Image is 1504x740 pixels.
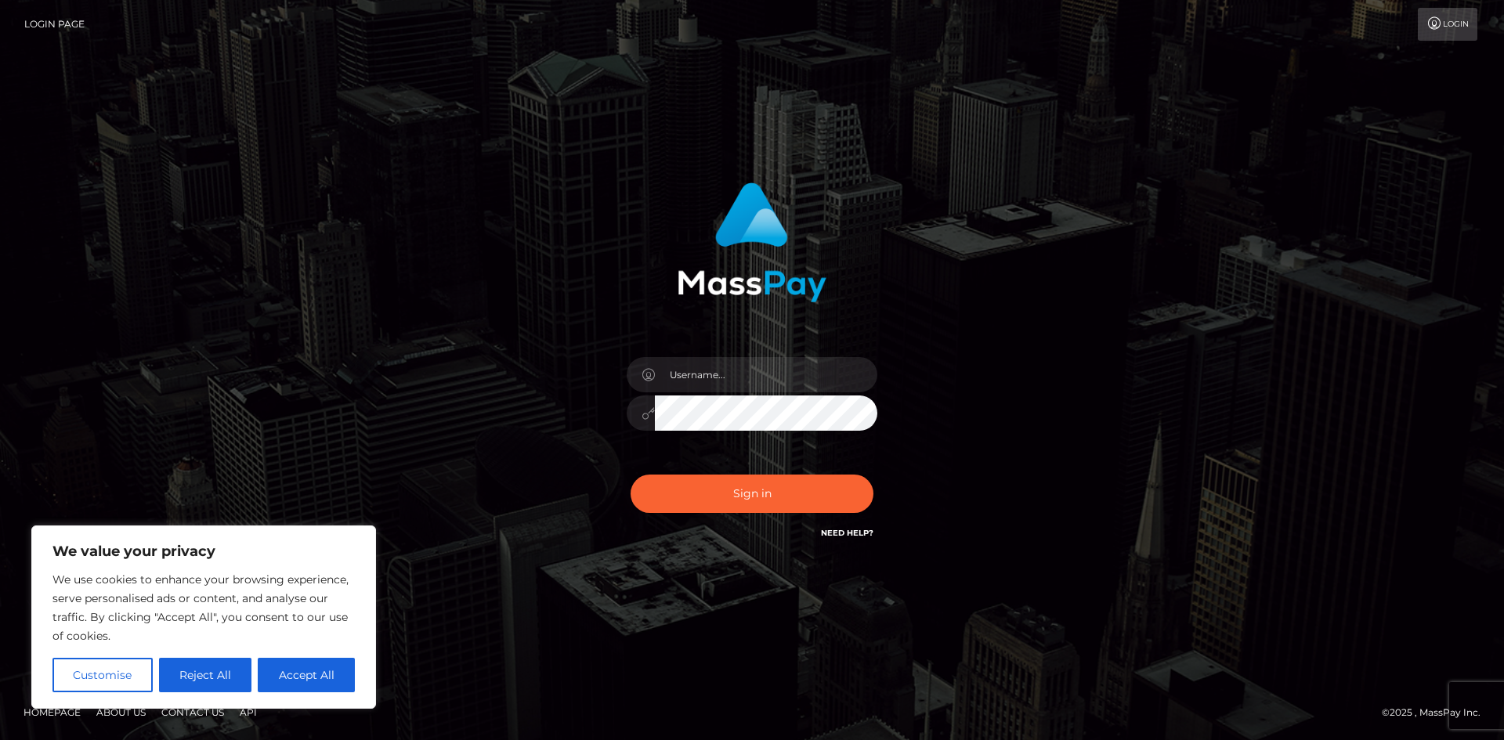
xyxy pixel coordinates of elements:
[155,700,230,724] a: Contact Us
[52,658,153,692] button: Customise
[631,475,873,513] button: Sign in
[159,658,252,692] button: Reject All
[258,658,355,692] button: Accept All
[52,570,355,645] p: We use cookies to enhance your browsing experience, serve personalised ads or content, and analys...
[1418,8,1477,41] a: Login
[24,8,85,41] a: Login Page
[52,542,355,561] p: We value your privacy
[821,528,873,538] a: Need Help?
[233,700,263,724] a: API
[17,700,87,724] a: Homepage
[90,700,152,724] a: About Us
[1382,704,1492,721] div: © 2025 , MassPay Inc.
[655,357,877,392] input: Username...
[678,182,826,302] img: MassPay Login
[31,525,376,709] div: We value your privacy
